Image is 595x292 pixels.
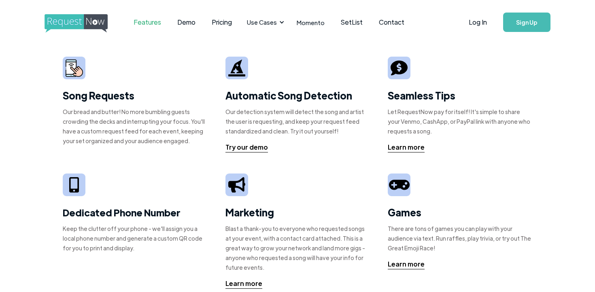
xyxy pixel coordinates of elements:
[225,206,274,218] strong: Marketing
[388,259,425,269] a: Learn more
[225,89,352,102] strong: Automatic Song Detection
[69,177,79,193] img: iphone
[503,13,550,32] a: Sign Up
[391,59,408,76] img: tip sign
[388,107,532,136] div: Let RequestNow pay for itself! It's simple to share your Venmo, CashApp, or PayPal link with anyo...
[45,14,123,33] img: requestnow logo
[204,10,240,35] a: Pricing
[481,267,595,292] iframe: LiveChat chat widget
[225,279,262,289] a: Learn more
[66,59,83,77] img: smarphone
[388,142,425,152] a: Learn more
[461,8,495,36] a: Log In
[125,10,169,35] a: Features
[63,89,134,102] strong: Song Requests
[228,177,245,192] img: megaphone
[63,206,181,219] strong: Dedicated Phone Number
[371,10,412,35] a: Contact
[389,177,409,193] img: video game
[388,89,455,102] strong: Seamless Tips
[388,142,425,152] div: Learn more
[247,18,277,27] div: Use Cases
[228,59,245,76] img: wizard hat
[63,224,207,253] div: Keep the clutter off your phone - we'll assign you a local phone number and generate a custom QR ...
[225,224,370,272] div: Blast a thank-you to everyone who requested songs at your event, with a contact card attached. Th...
[225,142,268,152] a: Try our demo
[388,224,532,253] div: There are tons of games you can play with your audience via text. Run raffles, play trivia, or tr...
[169,10,204,35] a: Demo
[45,14,105,30] a: home
[225,107,370,136] div: Our detection system will detect the song and artist the user is requesting, and keep your reques...
[289,11,333,34] a: Momento
[333,10,371,35] a: SetList
[225,142,268,152] div: Try our demo
[63,107,207,146] div: Our bread and butter! No more bumbling guests crowding the decks and interrupting your focus. You...
[388,206,421,218] strong: Games
[242,10,287,35] div: Use Cases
